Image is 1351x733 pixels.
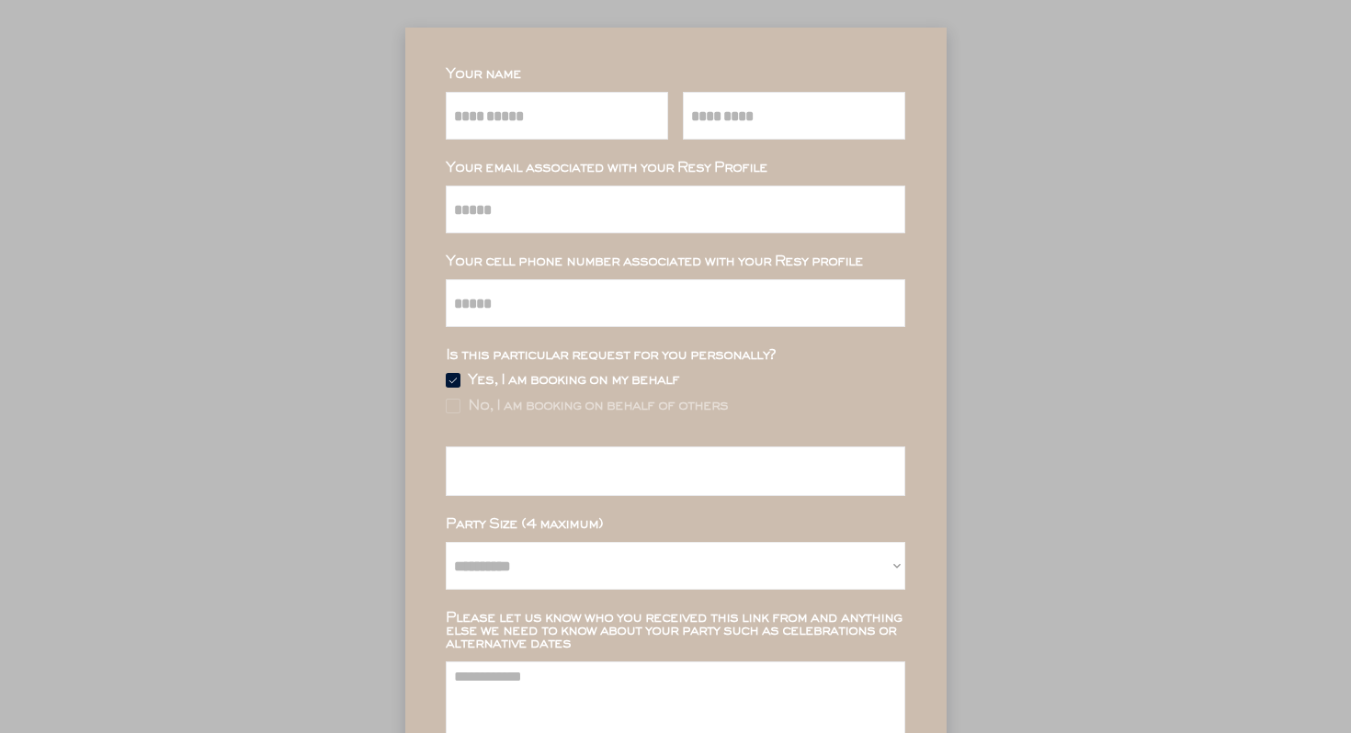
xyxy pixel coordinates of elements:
div: Your name [446,68,905,81]
div: Your cell phone number associated with your Resy profile [446,255,905,268]
img: Rectangle%20315%20%281%29.svg [446,399,460,413]
div: Your email associated with your Resy Profile [446,162,905,175]
div: Please let us know who you received this link from and anything else we need to know about your p... [446,612,905,650]
div: Party Size (4 maximum) [446,518,905,531]
div: No, I am booking on behalf of others [468,400,728,412]
div: Yes, I am booking on my behalf [468,374,679,387]
img: Group%2048096532.svg [446,373,460,388]
div: Is this particular request for you personally? [446,349,905,362]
